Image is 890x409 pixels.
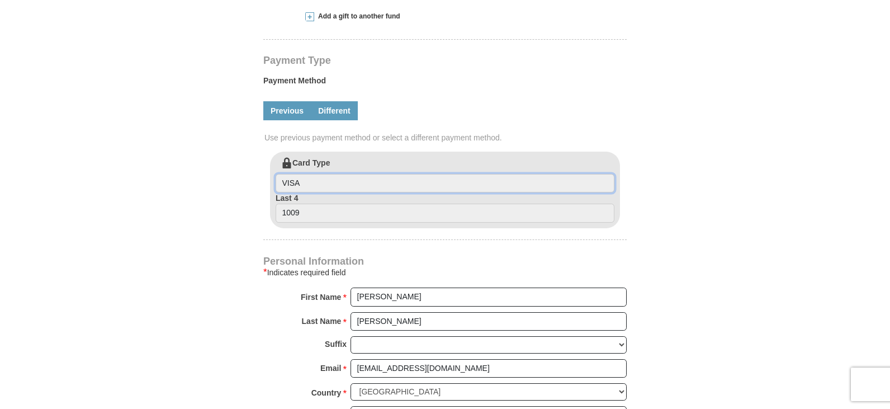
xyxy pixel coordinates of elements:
strong: Last Name [302,313,342,329]
strong: Email [320,360,341,376]
a: Different [311,101,358,120]
span: Add a gift to another fund [314,12,400,21]
label: Last 4 [276,192,614,223]
label: Card Type [276,157,614,193]
input: Last 4 [276,204,614,223]
label: Payment Method [263,75,627,92]
a: Previous [263,101,311,120]
h4: Personal Information [263,257,627,266]
h4: Payment Type [263,56,627,65]
strong: First Name [301,289,341,305]
span: Use previous payment method or select a different payment method. [264,132,628,143]
strong: Country [311,385,342,401]
input: Card Type [276,174,614,193]
strong: Suffix [325,336,347,352]
div: Indicates required field [263,266,627,279]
